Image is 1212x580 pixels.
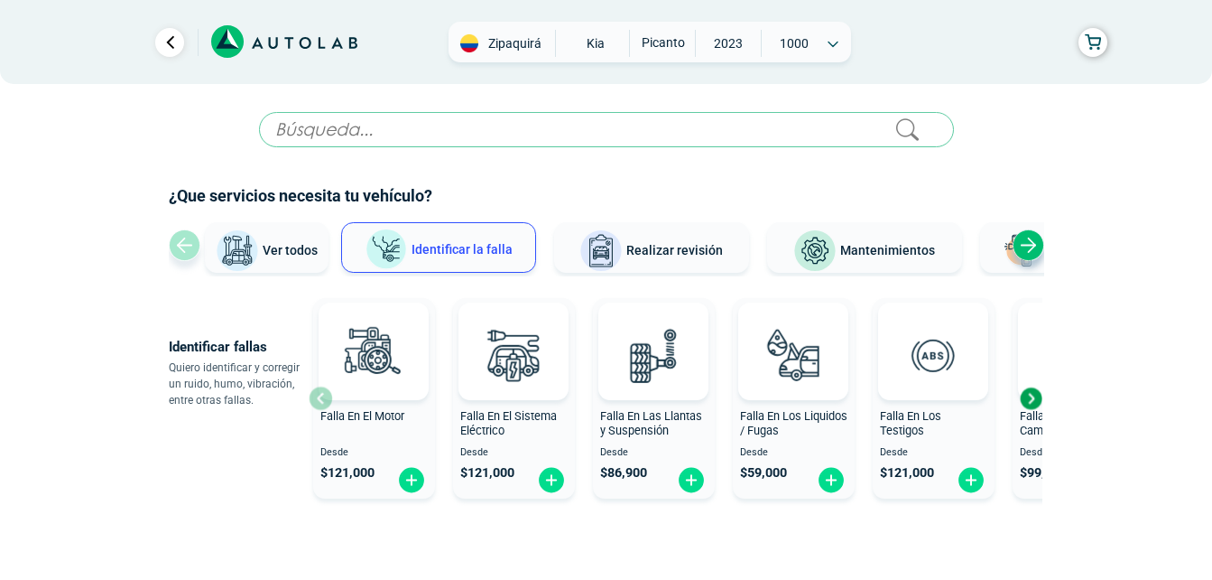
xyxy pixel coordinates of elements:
h2: ¿Que servicios necesita tu vehículo? [169,184,1044,208]
img: Identificar la falla [365,229,408,271]
span: Desde [880,447,987,459]
button: Falla En Los Liquidos / Fugas Desde $59,000 [733,298,855,499]
button: Falla En El Sistema Eléctrico Desde $121,000 [453,298,575,499]
button: Falla En El Motor Desde $121,000 [313,298,435,499]
p: Identificar fallas [169,334,309,360]
button: Falla En Las Llantas y Suspensión Desde $86,900 [593,298,715,499]
img: diagnostic_bombilla-v3.svg [474,315,553,395]
span: $ 59,000 [740,465,787,481]
button: Falla En La Caja de Cambio Desde $99,000 [1013,298,1134,499]
img: fi_plus-circle2.svg [397,466,426,494]
span: $ 86,900 [600,465,647,481]
span: Desde [1020,447,1127,459]
span: $ 99,000 [1020,465,1067,481]
span: 2023 [696,30,760,57]
button: Falla En Los Testigos Desde $121,000 [873,298,995,499]
span: Desde [600,447,708,459]
img: diagnostic_caja-de-cambios-v3.svg [1033,315,1113,395]
span: Zipaquirá [483,34,547,52]
span: Desde [740,447,847,459]
span: Falla En Los Liquidos / Fugas [740,409,847,438]
img: fi_plus-circle2.svg [537,466,566,494]
span: KIA [563,30,627,57]
img: diagnostic_engine-v3.svg [334,315,413,395]
img: fi_plus-circle2.svg [677,466,706,494]
img: Flag of COLOMBIA [460,34,478,52]
img: AD0BCuuxAAAAAElFTkSuQmCC [906,306,960,360]
span: Falla En El Motor [320,409,404,423]
img: AD0BCuuxAAAAAElFTkSuQmCC [626,306,680,360]
img: AD0BCuuxAAAAAElFTkSuQmCC [486,306,541,360]
img: fi_plus-circle2.svg [957,466,985,494]
span: $ 121,000 [320,465,375,481]
input: Búsqueda... [259,112,954,147]
img: diagnostic_diagnostic_abs-v3.svg [893,315,973,395]
span: Ver todos [263,243,318,257]
img: diagnostic_gota-de-sangre-v3.svg [754,315,833,395]
span: Falla En Las Llantas y Suspensión [600,409,702,438]
button: Mantenimientos [767,222,962,273]
div: Next slide [1013,229,1044,261]
span: Falla En El Sistema Eléctrico [460,409,557,438]
div: Next slide [1017,385,1044,412]
img: diagnostic_suspension-v3.svg [614,315,693,395]
img: AD0BCuuxAAAAAElFTkSuQmCC [766,306,820,360]
button: Identificar la falla [341,222,536,273]
span: 1000 [762,30,826,57]
span: Falla En Los Testigos [880,409,941,438]
span: $ 121,000 [460,465,514,481]
p: Quiero identificar y corregir un ruido, humo, vibración, entre otras fallas. [169,360,309,408]
span: Falla En La Caja de Cambio [1020,409,1115,438]
span: PICANTO [630,30,694,55]
span: Mantenimientos [840,243,935,257]
img: AD0BCuuxAAAAAElFTkSuQmCC [347,306,401,360]
img: Mantenimientos [793,229,837,273]
span: Realizar revisión [626,243,723,257]
button: Realizar revisión [554,222,749,273]
a: Ir al paso anterior [155,28,184,57]
span: Desde [460,447,568,459]
button: Ver todos [205,222,328,273]
span: Identificar la falla [412,241,513,256]
img: Latonería y Pintura [999,229,1042,273]
img: Realizar revisión [579,229,623,273]
img: fi_plus-circle2.svg [817,466,846,494]
span: $ 121,000 [880,465,934,481]
img: Ver todos [216,229,259,273]
span: Desde [320,447,428,459]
